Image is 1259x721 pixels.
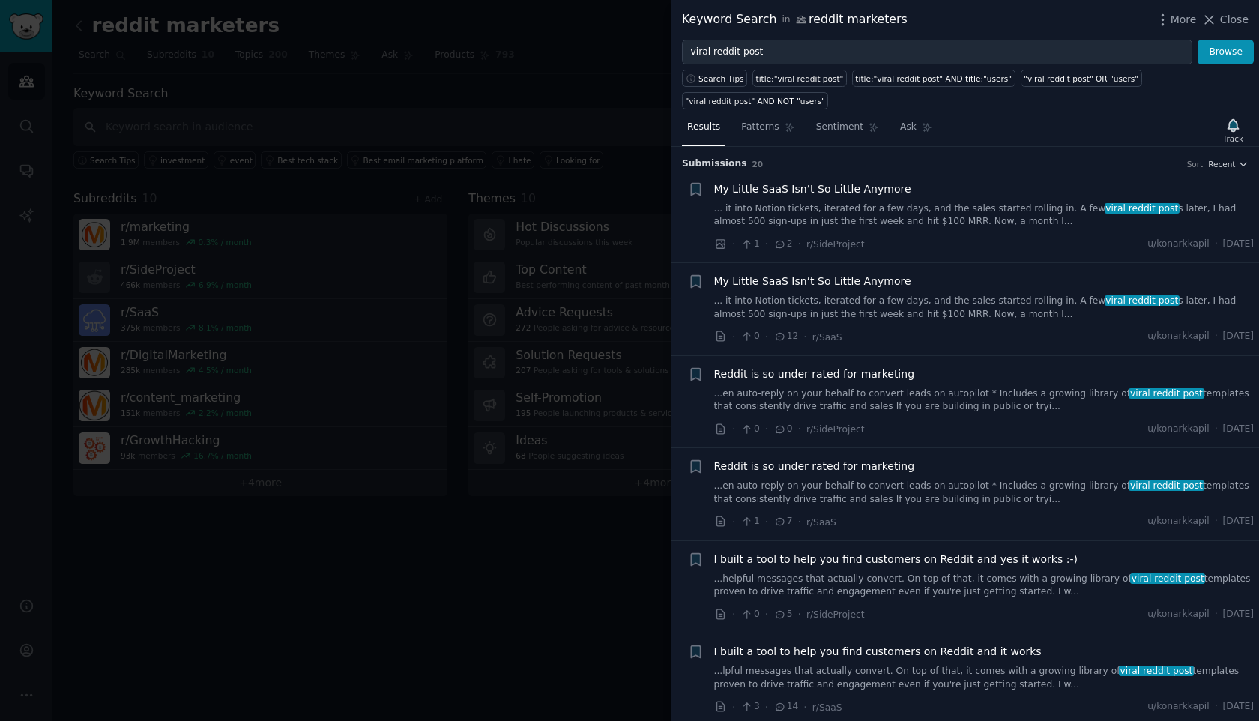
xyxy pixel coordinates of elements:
[1208,159,1249,169] button: Recent
[1223,423,1254,436] span: [DATE]
[732,236,735,252] span: ·
[806,424,865,435] span: r/SideProject
[714,387,1255,414] a: ...en auto-reply on your behalf to convert leads on autopilot * Includes a growing library ofvira...
[773,515,792,528] span: 7
[782,13,790,27] span: in
[714,552,1078,567] a: I built a tool to help you find customers on Reddit and yes it works :-)
[765,236,768,252] span: ·
[732,514,735,530] span: ·
[765,421,768,437] span: ·
[1201,12,1249,28] button: Close
[773,700,798,714] span: 14
[798,236,801,252] span: ·
[1155,12,1197,28] button: More
[1223,330,1254,343] span: [DATE]
[714,459,915,474] a: Reddit is so under rated for marketing
[732,329,735,345] span: ·
[803,329,806,345] span: ·
[1147,700,1209,714] span: u/konarkkapil
[811,115,884,146] a: Sentiment
[1024,73,1138,84] div: "viral reddit post" OR "users"
[1129,388,1204,399] span: viral reddit post
[895,115,938,146] a: Ask
[806,239,865,250] span: r/SideProject
[1223,515,1254,528] span: [DATE]
[798,514,801,530] span: ·
[798,421,801,437] span: ·
[714,573,1255,599] a: ...helpful messages that actually convert. On top of that, it comes with a growing library ofvira...
[732,421,735,437] span: ·
[1223,133,1243,144] div: Track
[714,181,911,197] a: My Little SaaS Isn’t So Little Anymore
[698,73,744,84] span: Search Tips
[855,73,1012,84] div: title:"viral reddit post" AND title:"users"
[687,121,720,134] span: Results
[900,121,917,134] span: Ask
[714,366,915,382] a: Reddit is so under rated for marketing
[812,332,842,343] span: r/SaaS
[803,699,806,715] span: ·
[1218,115,1249,146] button: Track
[773,608,792,621] span: 5
[1208,159,1235,169] span: Recent
[816,121,863,134] span: Sentiment
[682,40,1192,65] input: Try a keyword related to your business
[1130,573,1205,584] span: viral reddit post
[806,609,865,620] span: r/SideProject
[1147,423,1209,436] span: u/konarkkapil
[798,606,801,622] span: ·
[736,115,800,146] a: Patterns
[741,121,779,134] span: Patterns
[1105,295,1180,306] span: viral reddit post
[1215,423,1218,436] span: ·
[1119,666,1194,676] span: viral reddit post
[732,606,735,622] span: ·
[852,70,1015,87] a: title:"viral reddit post" AND title:"users"
[1215,515,1218,528] span: ·
[1171,12,1197,28] span: More
[714,274,911,289] a: My Little SaaS Isn’t So Little Anymore
[682,157,747,171] span: Submission s
[765,514,768,530] span: ·
[773,330,798,343] span: 12
[1147,515,1209,528] span: u/konarkkapil
[686,96,825,106] div: "viral reddit post" AND NOT "users"
[812,702,842,713] span: r/SaaS
[1147,238,1209,251] span: u/konarkkapil
[1021,70,1142,87] a: "viral reddit post" OR "users"
[1147,330,1209,343] span: u/konarkkapil
[1215,700,1218,714] span: ·
[682,115,725,146] a: Results
[1129,480,1204,491] span: viral reddit post
[1105,203,1180,214] span: viral reddit post
[740,423,759,436] span: 0
[1220,12,1249,28] span: Close
[752,160,764,169] span: 20
[740,330,759,343] span: 0
[773,238,792,251] span: 2
[740,515,759,528] span: 1
[740,238,759,251] span: 1
[1215,330,1218,343] span: ·
[682,92,828,109] a: "viral reddit post" AND NOT "users"
[773,423,792,436] span: 0
[682,70,747,87] button: Search Tips
[1223,608,1254,621] span: [DATE]
[765,699,768,715] span: ·
[682,10,908,29] div: Keyword Search reddit marketers
[1215,238,1218,251] span: ·
[714,295,1255,321] a: ... it into Notion tickets, iterated for a few days, and the sales started rolling in. A fewviral...
[806,517,836,528] span: r/SaaS
[765,329,768,345] span: ·
[714,644,1042,660] a: I built a tool to help you find customers on Reddit and it works
[756,73,844,84] div: title:"viral reddit post"
[1215,608,1218,621] span: ·
[714,480,1255,506] a: ...en auto-reply on your behalf to convert leads on autopilot * Includes a growing library ofvira...
[1187,159,1204,169] div: Sort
